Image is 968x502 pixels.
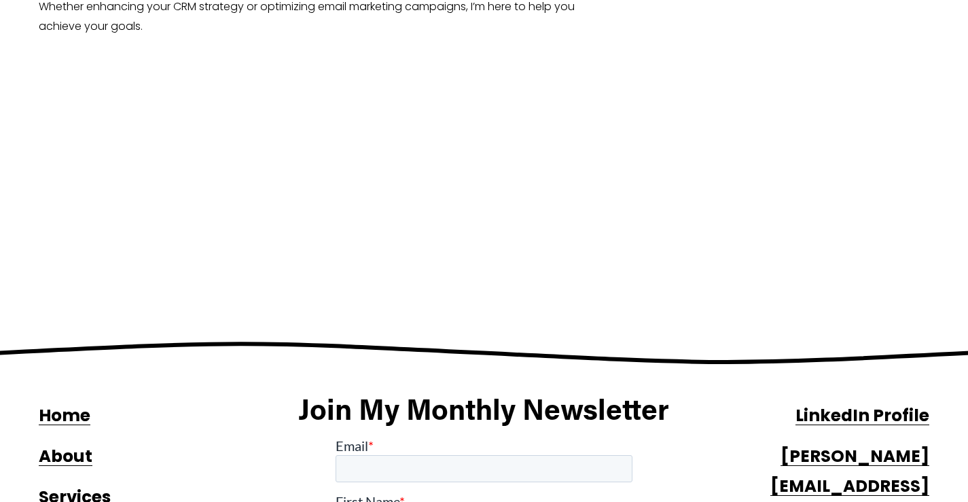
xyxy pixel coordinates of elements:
[39,444,92,468] strong: About
[795,404,929,427] strong: LinkedIn Profile
[39,401,90,431] a: Home
[795,401,929,431] a: LinkedIn Profile
[298,389,669,427] strong: Join My Monthly Newsletter
[39,404,90,427] strong: Home
[39,442,92,471] a: About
